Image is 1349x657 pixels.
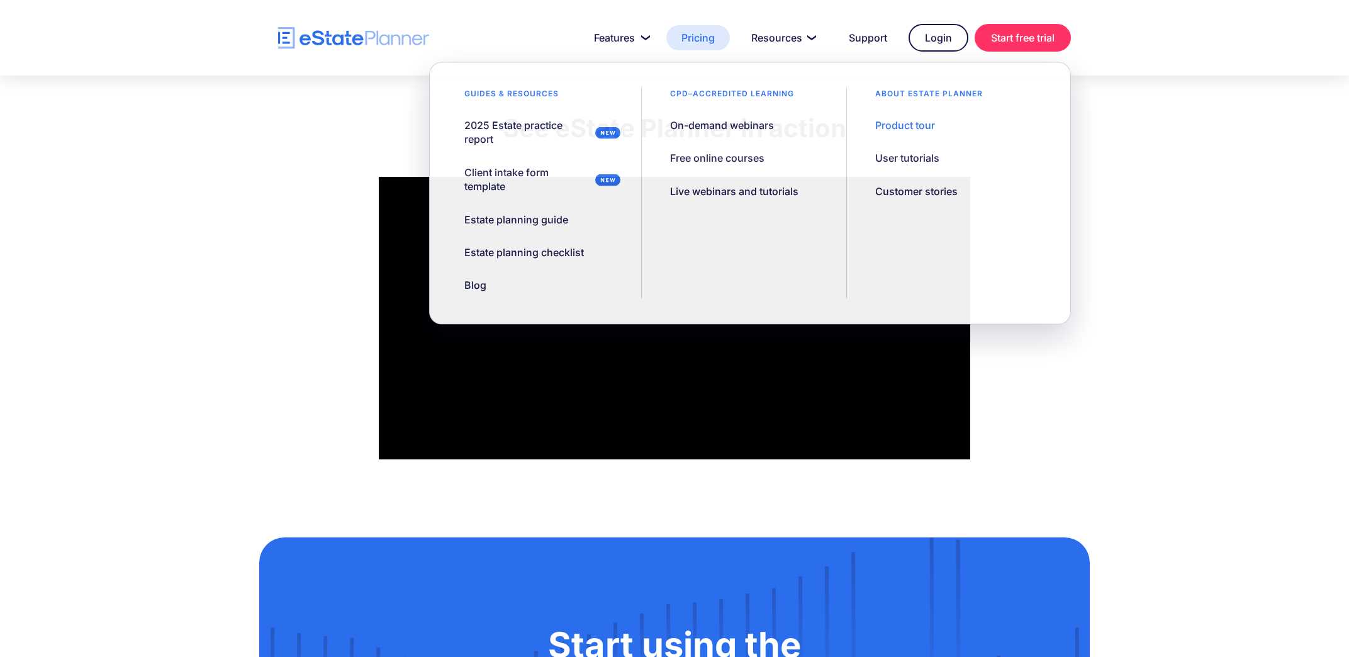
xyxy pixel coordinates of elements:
a: Features [579,25,660,50]
a: Customer stories [859,177,973,204]
div: Free online courses [670,151,764,165]
a: On-demand webinars [654,112,790,138]
div: Blog [464,278,486,292]
div: Estate planning checklist [464,245,584,259]
div: Live webinars and tutorials [670,184,798,198]
a: Estate planning checklist [449,239,600,266]
div: Customer stories [875,184,958,198]
a: Start free trial [975,24,1071,52]
a: Client intake form template [449,159,628,199]
a: home [278,27,429,49]
a: Pricing [666,25,730,50]
div: 2025 Estate practice report [464,118,590,147]
a: User tutorials [859,145,955,171]
div: User tutorials [875,151,939,165]
a: Resources [736,25,827,50]
div: About estate planner [859,88,999,106]
a: Free online courses [654,145,780,171]
div: Guides & resources [449,88,574,106]
a: Live webinars and tutorials [654,177,814,204]
a: Support [834,25,902,50]
div: Product tour [875,118,935,132]
a: 2025 Estate practice report [449,112,628,153]
a: Login [909,24,968,52]
h2: See eState Planner in action [379,113,970,144]
div: CPD–accredited learning [654,88,810,106]
a: Estate planning guide [449,206,584,232]
a: Blog [449,272,502,298]
a: Product tour [859,112,951,138]
div: On-demand webinars [670,118,774,132]
div: Estate planning guide [464,212,568,226]
div: Client intake form template [464,165,590,193]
